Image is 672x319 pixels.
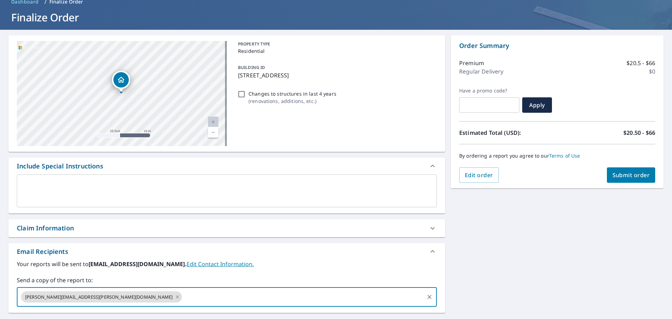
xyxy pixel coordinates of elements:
p: $0 [649,67,655,76]
p: PROPERTY TYPE [238,41,434,47]
p: Residential [238,47,434,55]
p: BUILDING ID [238,64,265,70]
b: [EMAIL_ADDRESS][DOMAIN_NAME]. [89,260,187,268]
div: Claim Information [17,223,74,233]
p: ( renovations, additions, etc. ) [248,97,336,105]
button: Clear [425,292,434,302]
div: Include Special Instructions [8,158,445,174]
span: [PERSON_NAME][EMAIL_ADDRESS][PERSON_NAME][DOMAIN_NAME] [21,294,177,300]
div: Claim Information [8,219,445,237]
div: Email Recipients [8,243,445,260]
p: Changes to structures in last 4 years [248,90,336,97]
p: Regular Delivery [459,67,503,76]
p: By ordering a report you agree to our [459,153,655,159]
a: EditContactInfo [187,260,254,268]
p: $20.5 - $66 [626,59,655,67]
p: [STREET_ADDRESS] [238,71,434,79]
a: Current Level 20, Zoom Out [208,127,218,138]
h1: Finalize Order [8,10,664,25]
a: Current Level 20, Zoom In Disabled [208,117,218,127]
a: Terms of Use [549,152,580,159]
p: $20.50 - $66 [623,129,655,137]
p: Order Summary [459,41,655,50]
button: Submit order [607,167,656,183]
div: [PERSON_NAME][EMAIL_ADDRESS][PERSON_NAME][DOMAIN_NAME] [21,291,182,303]
p: Estimated Total (USD): [459,129,557,137]
span: Submit order [612,171,650,179]
span: Apply [528,101,546,109]
label: Have a promo code? [459,88,519,94]
button: Apply [522,97,552,113]
label: Send a copy of the report to: [17,276,437,284]
div: Dropped pin, building 1, Residential property, 8484 S County Road 350 E Carlisle, IN 47838-8077 [112,71,130,92]
span: Edit order [465,171,493,179]
div: Include Special Instructions [17,161,103,171]
div: Email Recipients [17,247,68,256]
button: Edit order [459,167,499,183]
label: Your reports will be sent to [17,260,437,268]
p: Premium [459,59,484,67]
